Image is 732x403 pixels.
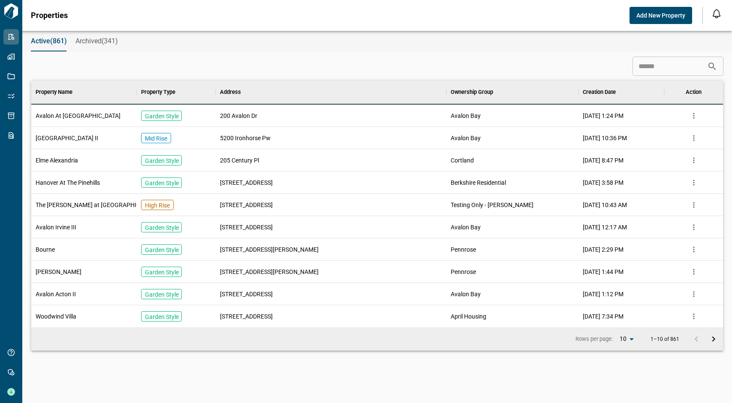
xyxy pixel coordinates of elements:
span: [DATE] 3:58 PM [583,178,624,187]
p: High Rise [145,201,170,210]
p: Garden Style [145,268,179,277]
span: [STREET_ADDRESS][PERSON_NAME] [220,245,319,254]
span: 200 Avalon Dr [220,111,257,120]
button: Open notification feed [710,7,723,21]
div: 10 [616,333,637,345]
span: The [PERSON_NAME] at [GEOGRAPHIC_DATA] [36,201,159,209]
div: Property Type [141,80,175,104]
button: Go to next page [705,331,722,348]
button: Add New Property [630,7,692,24]
p: Rows per page: [575,335,613,343]
p: Garden Style [145,223,179,232]
p: Mid Rise [145,134,167,143]
button: more [687,221,700,234]
span: [DATE] 10:43 AM [583,201,627,209]
button: more [687,154,700,167]
p: Garden Style [145,290,179,299]
span: [STREET_ADDRESS] [220,178,273,187]
button: more [687,288,700,301]
p: Garden Style [145,156,179,165]
span: [STREET_ADDRESS] [220,290,273,298]
div: Creation Date [583,80,616,104]
span: Avalon Irvine III [36,223,76,232]
span: Avalon Bay [451,111,481,120]
span: Active(861) [31,37,67,45]
span: [DATE] 1:12 PM [583,290,624,298]
span: Bourne [36,245,55,254]
span: Testing Only - [PERSON_NAME] [451,201,533,209]
p: Garden Style [145,179,179,187]
div: Action [664,80,723,104]
span: Properties [31,11,68,20]
span: [DATE] 10:36 PM [583,134,627,142]
p: 1–10 of 861 [651,337,679,342]
span: [STREET_ADDRESS][PERSON_NAME] [220,268,319,276]
span: Archived(341) [75,37,118,45]
span: [DATE] 1:24 PM [583,111,624,120]
button: more [687,265,700,278]
span: Pennrose [451,245,476,254]
span: Hanover At The Pinehills [36,178,100,187]
div: Address [216,80,446,104]
div: Creation Date [578,80,664,104]
div: Property Type [137,80,216,104]
button: more [687,132,700,144]
div: Ownership Group [446,80,578,104]
span: Woodwind Villa [36,312,76,321]
button: more [687,198,700,211]
span: Avalon Bay [451,223,481,232]
span: Berkshire Residential [451,178,506,187]
span: Pennrose [451,268,476,276]
span: Elme Alexandria [36,156,78,165]
span: Cortland [451,156,474,165]
p: Garden Style [145,246,179,254]
span: [DATE] 12:17 AM [583,223,627,232]
span: 205 Century Pl [220,156,259,165]
span: Avalon Acton II [36,290,76,298]
span: [DATE] 1:44 PM [583,268,624,276]
span: Avalon Bay [451,290,481,298]
div: Property Name [36,80,72,104]
span: 5200 Ironhorse Pw [220,134,271,142]
div: Action [686,80,702,104]
button: more [687,243,700,256]
span: Avalon At [GEOGRAPHIC_DATA] [36,111,120,120]
span: [STREET_ADDRESS] [220,223,273,232]
button: more [687,310,700,323]
button: more [687,109,700,122]
p: Garden Style [145,313,179,321]
div: base tabs [22,31,732,51]
span: Avalon Bay [451,134,481,142]
span: [DATE] 8:47 PM [583,156,624,165]
div: Ownership Group [451,80,493,104]
span: [PERSON_NAME] [36,268,81,276]
span: [DATE] 7:34 PM [583,312,624,321]
span: [GEOGRAPHIC_DATA] II [36,134,98,142]
div: Address [220,80,241,104]
span: [DATE] 2:29 PM [583,245,624,254]
span: [STREET_ADDRESS] [220,201,273,209]
button: more [687,176,700,189]
span: Add New Property [636,11,685,20]
p: Garden Style [145,112,179,120]
div: Property Name [31,80,137,104]
span: [STREET_ADDRESS] [220,312,273,321]
span: April Housing [451,312,486,321]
